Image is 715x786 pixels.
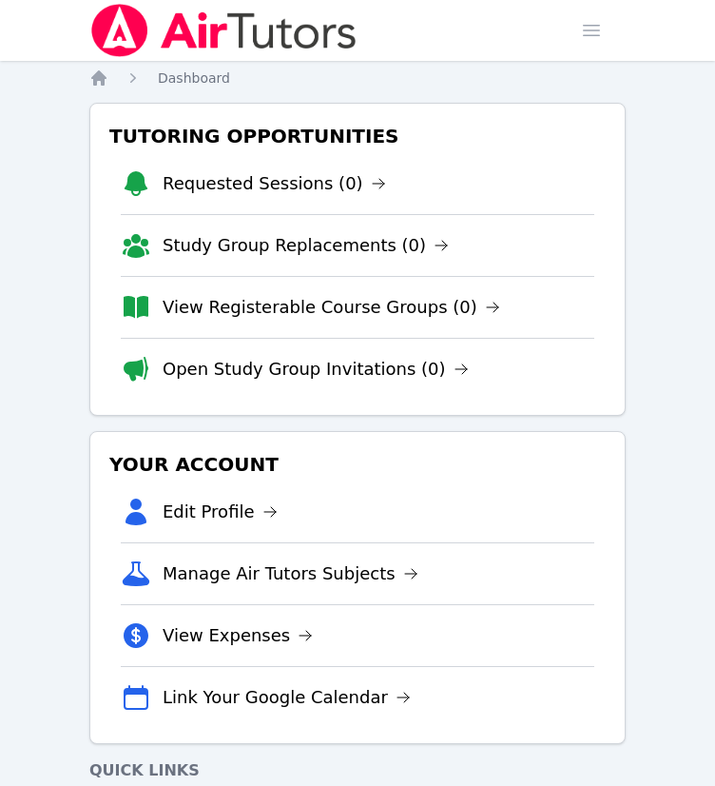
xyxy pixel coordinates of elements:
a: Link Your Google Calendar [163,684,411,711]
a: Edit Profile [163,499,278,525]
a: Study Group Replacements (0) [163,232,449,259]
a: Dashboard [158,69,230,88]
h3: Tutoring Opportunities [106,119,609,153]
h3: Your Account [106,447,609,481]
a: Manage Air Tutors Subjects [163,560,418,587]
nav: Breadcrumb [89,69,626,88]
a: View Expenses [163,622,313,649]
span: Dashboard [158,70,230,86]
img: Air Tutors [89,4,358,57]
h4: Quick Links [89,759,626,782]
a: Open Study Group Invitations (0) [163,356,469,383]
a: Requested Sessions (0) [163,170,386,197]
a: View Registerable Course Groups (0) [163,294,500,321]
